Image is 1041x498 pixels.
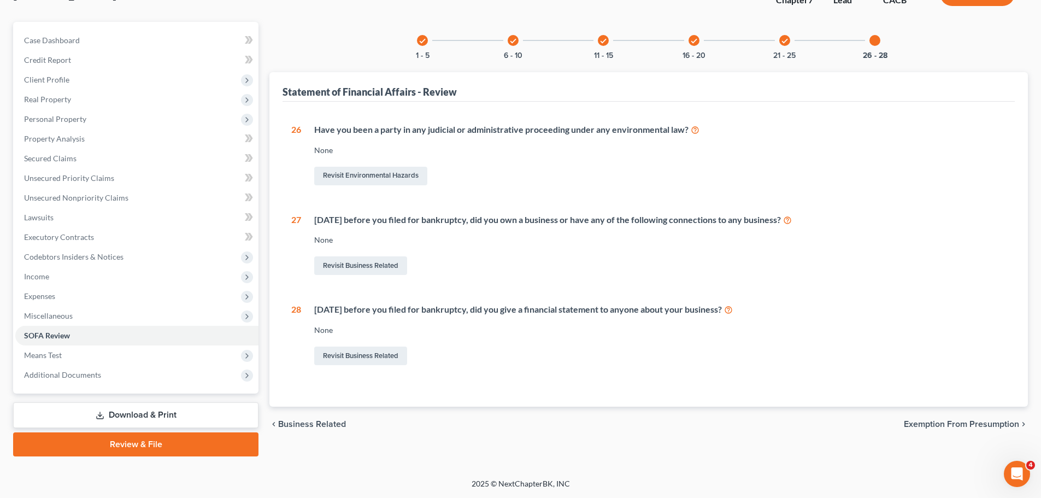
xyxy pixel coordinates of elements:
a: Revisit Business Related [314,256,407,275]
i: check [690,37,698,45]
a: Unsecured Nonpriority Claims [15,188,258,208]
div: Have you been a party in any judicial or administrative proceeding under any environmental law? [314,124,1006,136]
span: Real Property [24,95,71,104]
button: 16 - 20 [683,52,705,60]
button: Exemption from Presumption chevron_right [904,420,1028,429]
span: Business Related [278,420,346,429]
span: Secured Claims [24,154,77,163]
span: Personal Property [24,114,86,124]
span: Credit Report [24,55,71,65]
i: check [781,37,789,45]
div: [DATE] before you filed for bankruptcy, did you own a business or have any of the following conne... [314,214,1006,226]
div: 2025 © NextChapterBK, INC [209,478,832,498]
iframe: Intercom live chat [1004,461,1030,487]
span: Lawsuits [24,213,54,222]
i: check [599,37,607,45]
button: 11 - 15 [594,52,613,60]
div: [DATE] before you filed for bankruptcy, did you give a financial statement to anyone about your b... [314,303,1006,316]
span: Executory Contracts [24,232,94,242]
a: Lawsuits [15,208,258,227]
div: None [314,145,1006,156]
i: chevron_left [269,420,278,429]
div: 28 [291,303,301,367]
span: Property Analysis [24,134,85,143]
div: Statement of Financial Affairs - Review [283,85,457,98]
button: 26 - 28 [863,52,887,60]
a: Property Analysis [15,129,258,149]
span: Additional Documents [24,370,101,379]
span: Means Test [24,350,62,360]
i: check [419,37,426,45]
a: Unsecured Priority Claims [15,168,258,188]
div: None [314,325,1006,336]
a: Revisit Business Related [314,347,407,365]
button: chevron_left Business Related [269,420,346,429]
div: 27 [291,214,301,278]
a: Revisit Environmental Hazards [314,167,427,185]
div: 26 [291,124,301,188]
span: Unsecured Priority Claims [24,173,114,183]
button: 6 - 10 [504,52,522,60]
span: Exemption from Presumption [904,420,1019,429]
a: Executory Contracts [15,227,258,247]
span: SOFA Review [24,331,70,340]
button: 1 - 5 [416,52,430,60]
i: check [509,37,517,45]
span: Case Dashboard [24,36,80,45]
span: 4 [1026,461,1035,470]
a: Review & File [13,432,258,456]
span: Income [24,272,49,281]
a: Case Dashboard [15,31,258,50]
div: None [314,235,1006,245]
a: Credit Report [15,50,258,70]
i: chevron_right [1019,420,1028,429]
a: Download & Print [13,402,258,428]
button: 21 - 25 [773,52,796,60]
span: Miscellaneous [24,311,73,320]
span: Client Profile [24,75,69,84]
span: Codebtors Insiders & Notices [24,252,123,261]
span: Expenses [24,291,55,301]
a: SOFA Review [15,326,258,345]
a: Secured Claims [15,149,258,168]
span: Unsecured Nonpriority Claims [24,193,128,202]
